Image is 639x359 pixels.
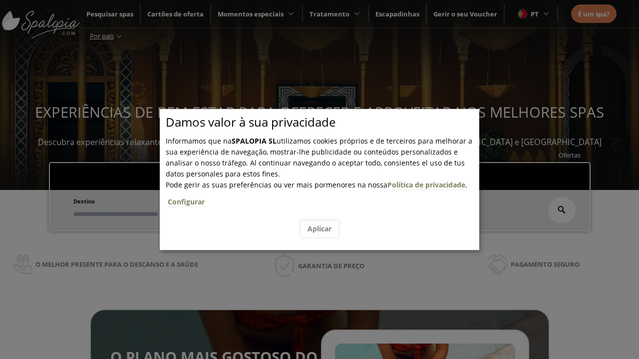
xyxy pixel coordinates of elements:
[387,180,465,190] a: Política de privacidade
[301,220,338,237] button: Aplicar
[168,197,205,207] a: Configurar
[166,180,387,189] span: Pode gerir as suas preferências ou ver mais pormenores na nossa
[166,117,479,128] p: Damos valor à sua privacidade
[232,136,277,146] b: SPALOPIA SL
[166,136,472,179] span: Informamos que na utilizamos cookies próprios e de terceiros para melhorar a sua experiência de n...
[166,180,479,213] span: .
